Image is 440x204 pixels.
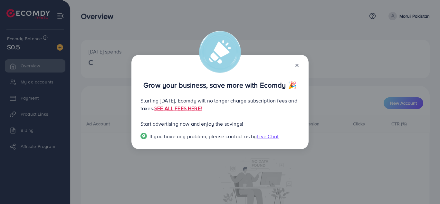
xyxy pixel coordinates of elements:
img: Popup guide [140,133,147,139]
a: SEE ALL FEES HERE! [154,105,202,112]
span: If you have any problem, please contact us by [149,133,257,140]
p: Grow your business, save more with Ecomdy 🎉 [140,81,300,89]
p: Start advertising now and enjoy the savings! [140,120,300,128]
p: Starting [DATE], Ecomdy will no longer charge subscription fees and taxes. [140,97,300,112]
img: alert [199,31,241,73]
span: Live Chat [257,133,279,140]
